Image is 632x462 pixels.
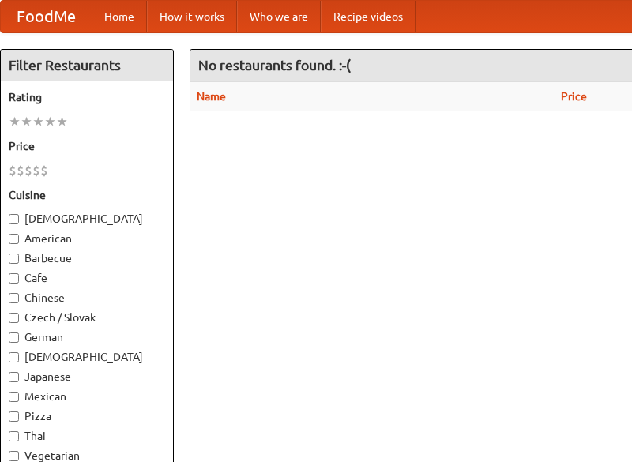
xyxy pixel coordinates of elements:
label: Japanese [9,369,165,385]
h4: Filter Restaurants [1,50,173,81]
input: German [9,332,19,343]
input: Czech / Slovak [9,313,19,323]
a: Name [197,90,226,103]
input: Vegetarian [9,451,19,461]
a: FoodMe [1,1,92,32]
a: Who we are [237,1,321,32]
input: Japanese [9,372,19,382]
li: ★ [32,113,44,130]
li: $ [32,162,40,179]
input: [DEMOGRAPHIC_DATA] [9,352,19,362]
li: $ [9,162,17,179]
h5: Cuisine [9,187,165,203]
li: $ [40,162,48,179]
a: Recipe videos [321,1,416,32]
label: German [9,329,165,345]
label: Thai [9,428,165,444]
h5: Price [9,138,165,154]
label: Chinese [9,290,165,306]
ng-pluralize: No restaurants found. :-( [198,58,351,73]
a: How it works [147,1,237,32]
input: Pizza [9,411,19,422]
li: $ [24,162,32,179]
label: [DEMOGRAPHIC_DATA] [9,211,165,227]
input: Barbecue [9,254,19,264]
li: ★ [9,113,21,130]
input: Cafe [9,273,19,284]
input: Mexican [9,392,19,402]
label: Mexican [9,389,165,404]
input: American [9,234,19,244]
li: $ [17,162,24,179]
input: Chinese [9,293,19,303]
label: [DEMOGRAPHIC_DATA] [9,349,165,365]
input: [DEMOGRAPHIC_DATA] [9,214,19,224]
li: ★ [21,113,32,130]
label: American [9,231,165,246]
label: Pizza [9,408,165,424]
a: Home [92,1,147,32]
label: Czech / Slovak [9,310,165,325]
input: Thai [9,431,19,441]
li: ★ [44,113,56,130]
label: Barbecue [9,250,165,266]
label: Cafe [9,270,165,286]
li: ★ [56,113,68,130]
h5: Rating [9,89,165,105]
a: Price [561,90,587,103]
